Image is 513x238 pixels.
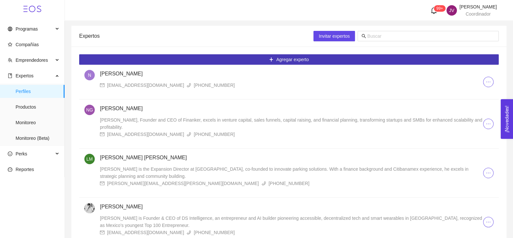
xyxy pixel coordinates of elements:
button: Open Feedback Widget [501,99,513,139]
span: plus [269,57,274,62]
div: [PHONE_NUMBER] [269,180,310,187]
div: [EMAIL_ADDRESS][DOMAIN_NAME] [107,229,184,236]
span: Emprendedores [16,58,48,63]
div: [EMAIL_ADDRESS][DOMAIN_NAME] [107,131,184,138]
span: Coordinador [466,11,491,17]
div: Expertos [79,27,313,45]
sup: 573 [434,5,446,12]
div: [PHONE_NUMBER] [194,131,235,138]
span: smile [8,152,12,156]
button: Invitar expertos [313,31,355,41]
div: [PHONE_NUMBER] [194,82,235,89]
span: Perfiles [16,85,59,98]
h4: [PERSON_NAME] [PERSON_NAME] [100,154,483,162]
span: global [8,27,12,31]
span: ellipsis [483,219,493,225]
span: [PERSON_NAME] is the Expansion Director at [GEOGRAPHIC_DATA], co-founded to innovate parking solu... [100,166,469,179]
h4: [PERSON_NAME] [100,203,483,211]
h4: [PERSON_NAME] [100,70,483,78]
span: Agregar experto [276,56,309,63]
button: plusAgregar experto [79,54,499,65]
span: phone [262,181,266,186]
div: [EMAIL_ADDRESS][DOMAIN_NAME] [107,82,184,89]
img: 1752699707079-INTELLI%20IMAGES%20(2).png [84,203,95,213]
span: team [8,58,12,62]
span: mail [100,230,104,235]
button: ellipsis [483,217,494,227]
span: Reportes [16,167,34,172]
div: [PHONE_NUMBER] [194,229,235,236]
span: ellipsis [483,79,493,85]
button: ellipsis [483,168,494,178]
span: ellipsis [483,121,493,126]
span: mail [100,83,104,87]
button: ellipsis [483,119,494,129]
span: Expertos [16,73,33,78]
span: mail [100,181,104,186]
span: JV [449,5,454,16]
span: dashboard [8,167,12,172]
span: Monitoreo (Beta) [16,132,59,145]
span: search [361,34,366,38]
span: Compañías [16,42,39,47]
span: [PERSON_NAME] is Founder & CEO of DS Intelligence, an entrepreneur and AI builder pioneering acce... [100,216,482,228]
span: bell [430,7,437,14]
span: ellipsis [483,170,493,176]
span: mail [100,132,104,137]
span: phone [187,83,191,87]
span: NG [86,105,93,115]
h4: [PERSON_NAME] [100,105,483,112]
span: Perks [16,151,27,156]
span: LM [86,154,92,164]
span: phone [187,230,191,235]
span: Productos [16,100,59,113]
span: star [8,42,12,47]
input: Buscar [367,33,495,40]
span: Monitoreo [16,116,59,129]
span: phone [187,132,191,137]
span: N [88,70,91,80]
span: book [8,73,12,78]
span: [PERSON_NAME] [459,4,497,9]
button: ellipsis [483,77,494,87]
span: Invitar expertos [319,33,350,40]
span: [PERSON_NAME], Founder and CEO of Finanker, excels in venture capital, sales funnels, capital rai... [100,117,482,130]
div: [PERSON_NAME][EMAIL_ADDRESS][PERSON_NAME][DOMAIN_NAME] [107,180,259,187]
span: Programas [16,26,38,32]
